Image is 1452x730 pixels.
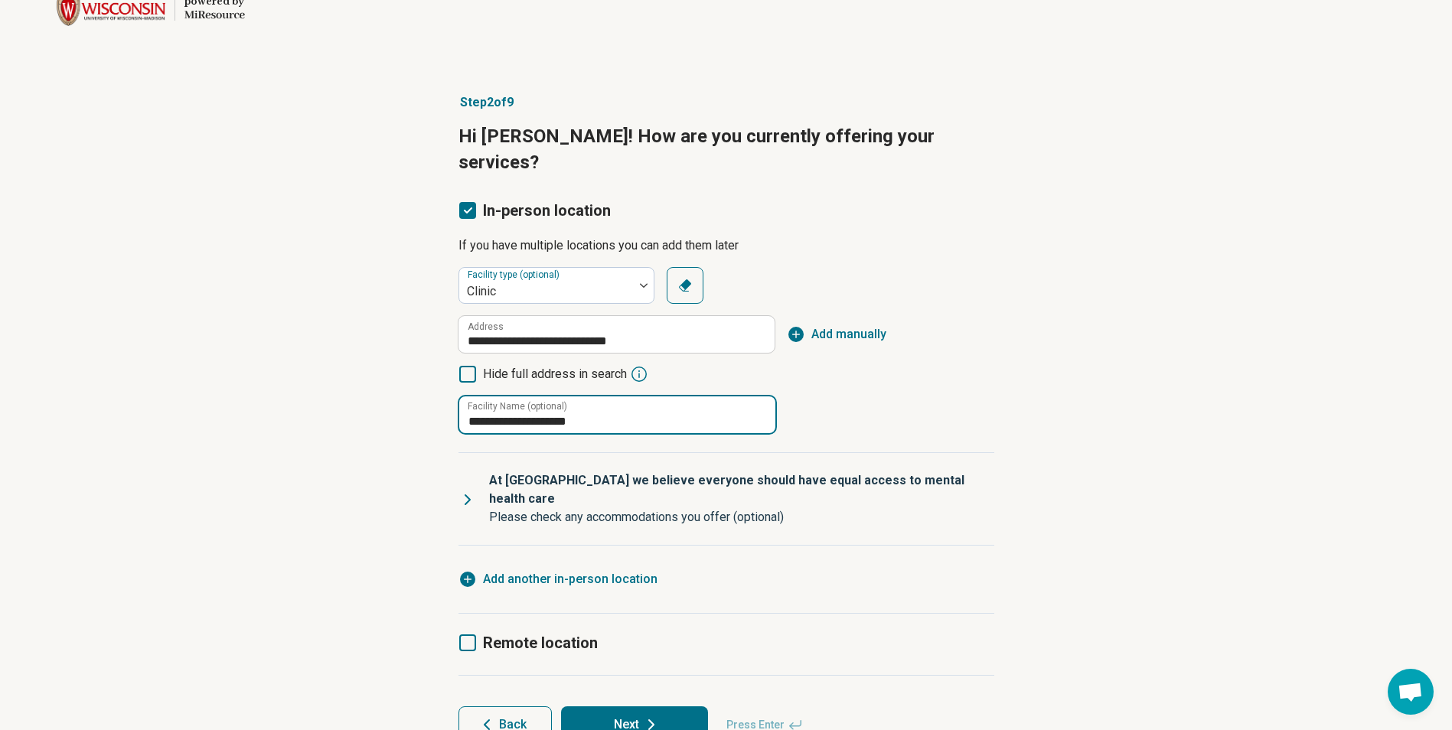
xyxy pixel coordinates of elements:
p: If you have multiple locations you can add them later [458,236,994,255]
label: Address [468,322,504,331]
p: Please check any accommodations you offer (optional) [489,508,982,526]
span: In-person location [483,201,611,220]
p: Hi [PERSON_NAME]! How are you currently offering your services? [458,124,994,175]
span: Remote location [483,634,598,652]
span: Add another in-person location [483,570,657,588]
p: At [GEOGRAPHIC_DATA] we believe everyone should have equal access to mental health care [489,471,982,508]
button: Add another in-person location [458,570,657,588]
label: Facility type (optional) [468,270,563,281]
span: Add manually [811,325,886,344]
summary: At [GEOGRAPHIC_DATA] we believe everyone should have equal access to mental health carePlease che... [458,453,994,545]
p: Step 2 of 9 [458,93,994,112]
span: Hide full address in search [483,365,627,383]
label: Facility Name (optional) [468,402,567,411]
button: Add manually [787,325,886,344]
div: Open chat [1388,669,1434,715]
